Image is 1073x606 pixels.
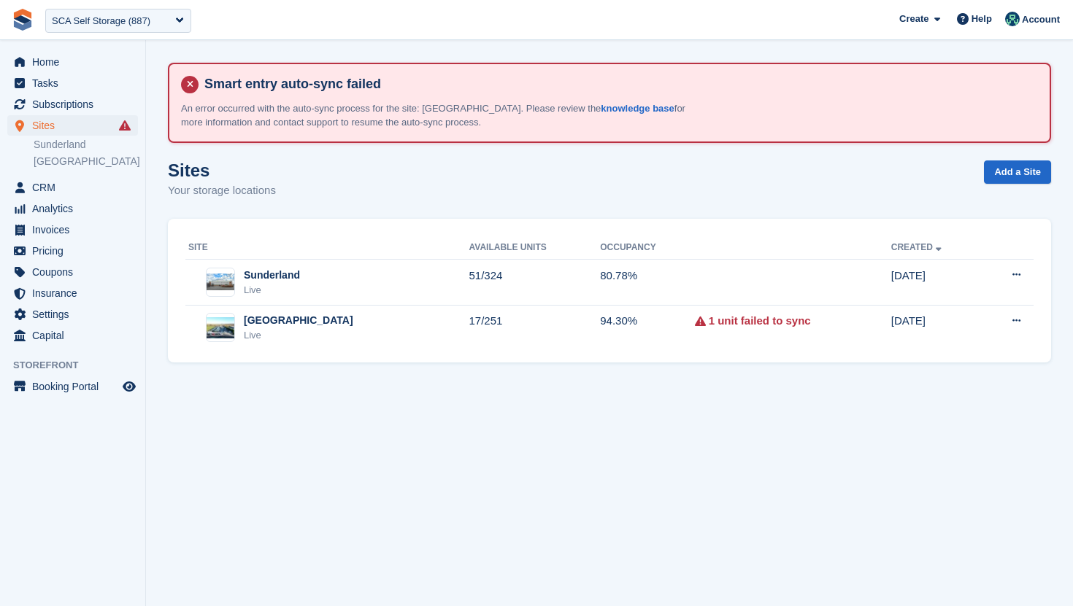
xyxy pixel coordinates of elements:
td: 94.30% [600,305,694,350]
span: Capital [32,325,120,346]
a: menu [7,115,138,136]
img: Image of Sunderland site [207,273,234,290]
a: menu [7,376,138,397]
span: Analytics [32,198,120,219]
i: Smart entry sync failures have occurred [119,120,131,131]
a: menu [7,304,138,325]
span: Subscriptions [32,94,120,114]
h1: Sites [168,160,276,180]
span: Settings [32,304,120,325]
a: Add a Site [984,160,1051,184]
div: Live [244,328,353,343]
div: SCA Self Storage (887) [52,14,150,28]
h4: Smart entry auto-sync failed [199,76,1038,93]
img: Image of Sheffield site [207,317,234,338]
div: [GEOGRAPHIC_DATA] [244,313,353,328]
span: Sites [32,115,120,136]
a: menu [7,52,138,72]
a: Sunderland [34,138,138,152]
th: Available Units [469,236,601,260]
a: menu [7,325,138,346]
span: Tasks [32,73,120,93]
span: Insurance [32,283,120,303]
span: Create [899,12,928,26]
td: 80.78% [600,260,694,306]
span: Home [32,52,120,72]
a: Preview store [120,378,138,395]
a: menu [7,262,138,282]
a: menu [7,177,138,198]
td: [DATE] [891,305,982,350]
td: [DATE] [891,260,982,306]
div: Sunderland [244,268,300,283]
span: Booking Portal [32,376,120,397]
td: 17/251 [469,305,601,350]
a: [GEOGRAPHIC_DATA] [34,155,138,168]
span: Coupons [32,262,120,282]
div: Live [244,283,300,298]
th: Site [185,236,469,260]
a: menu [7,241,138,261]
img: stora-icon-8386f47178a22dfd0bd8f6a31ec36ba5ce8667c1dd55bd0f319d3a0aa187defe.svg [12,9,34,31]
a: menu [7,198,138,219]
a: menu [7,283,138,303]
p: Your storage locations [168,182,276,199]
span: Account [1022,12,1060,27]
img: Jennifer Ofodile [1005,12,1020,26]
span: CRM [32,177,120,198]
span: Invoices [32,220,120,240]
span: Storefront [13,358,145,373]
th: Occupancy [600,236,694,260]
a: menu [7,220,138,240]
span: Help [972,12,992,26]
a: knowledge base [601,103,674,114]
a: menu [7,94,138,114]
p: An error occurred with the auto-sync process for the site: [GEOGRAPHIC_DATA]. Please review the f... [181,101,692,130]
a: 1 unit failed to sync [709,313,811,330]
a: menu [7,73,138,93]
td: 51/324 [469,260,601,306]
span: Pricing [32,241,120,261]
a: Created [891,242,945,252]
